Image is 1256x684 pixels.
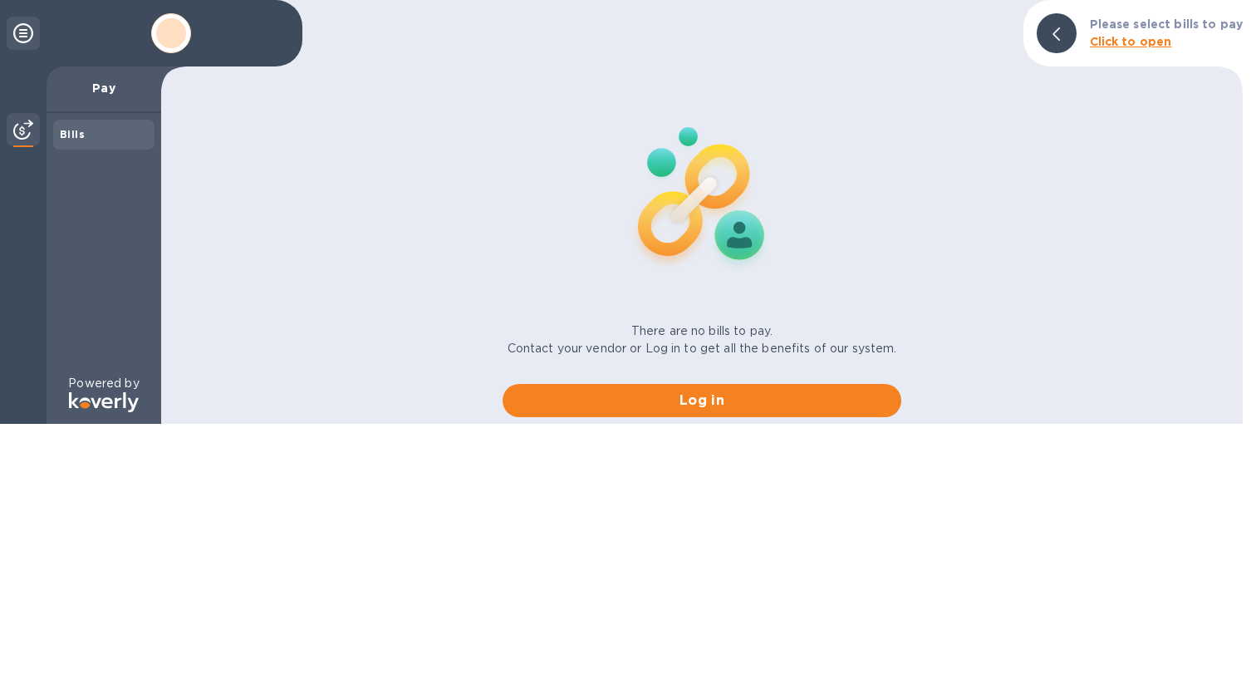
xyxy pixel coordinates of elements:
[516,391,888,411] span: Log in
[60,128,85,140] b: Bills
[68,375,139,392] p: Powered by
[503,384,901,417] button: Log in
[69,392,139,412] img: Logo
[508,322,897,357] p: There are no bills to pay. Contact your vendor or Log in to get all the benefits of our system.
[1090,17,1243,31] b: Please select bills to pay
[1090,35,1172,48] b: Click to open
[60,80,148,96] p: Pay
